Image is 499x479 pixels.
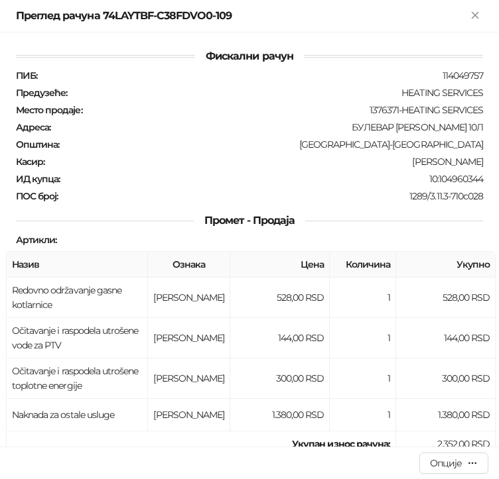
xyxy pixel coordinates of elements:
[7,318,148,358] td: Očitavanje i raspodela utrošene vode za PTV
[16,156,44,168] strong: Касир :
[396,358,496,399] td: 300,00 RSD
[230,358,330,399] td: 300,00 RSD
[292,438,390,450] strong: Укупан износ рачуна :
[467,8,483,24] button: Close
[330,358,396,399] td: 1
[230,252,330,278] th: Цена
[7,399,148,431] td: Naknada za ostale usluge
[396,318,496,358] td: 144,00 RSD
[148,399,230,431] td: [PERSON_NAME]
[396,278,496,318] td: 528,00 RSD
[38,70,484,81] div: 114049757
[148,278,230,318] td: [PERSON_NAME]
[61,173,484,185] div: 10:104960344
[84,104,484,116] div: 1376371-HEATING SERVICES
[16,104,82,116] strong: Место продаје :
[330,318,396,358] td: 1
[59,190,484,202] div: 1289/3.11.3-710c028
[16,121,50,133] strong: Адреса :
[7,358,148,399] td: Očitavanje i raspodela utrošene toplotne energije
[16,173,60,185] strong: ИД купца :
[60,138,484,150] div: [GEOGRAPHIC_DATA]-[GEOGRAPHIC_DATA]
[16,190,58,202] strong: ПОС број :
[16,234,56,246] strong: Артикли :
[16,87,67,99] strong: Предузеће :
[195,50,304,62] span: Фискални рачун
[7,252,148,278] th: Назив
[330,399,396,431] td: 1
[396,431,496,457] td: 2.352,00 RSD
[330,278,396,318] td: 1
[68,87,484,99] div: HEATING SERVICES
[46,156,484,168] div: [PERSON_NAME]
[396,399,496,431] td: 1.380,00 RSD
[419,452,488,474] button: Опције
[230,318,330,358] td: 144,00 RSD
[396,252,496,278] th: Укупно
[230,278,330,318] td: 528,00 RSD
[7,278,148,318] td: Redovno održavanje gasne kotlarnice
[16,8,467,24] div: Преглед рачуна 74LAYTBF-C38FDVO0-109
[330,252,396,278] th: Количина
[148,252,230,278] th: Ознака
[148,318,230,358] td: [PERSON_NAME]
[148,358,230,399] td: [PERSON_NAME]
[52,121,484,133] div: БУЛЕВАР [PERSON_NAME] 10Л
[16,70,37,81] strong: ПИБ :
[194,214,306,227] span: Промет - Продаја
[16,138,59,150] strong: Општина :
[430,457,462,469] div: Опције
[230,399,330,431] td: 1.380,00 RSD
